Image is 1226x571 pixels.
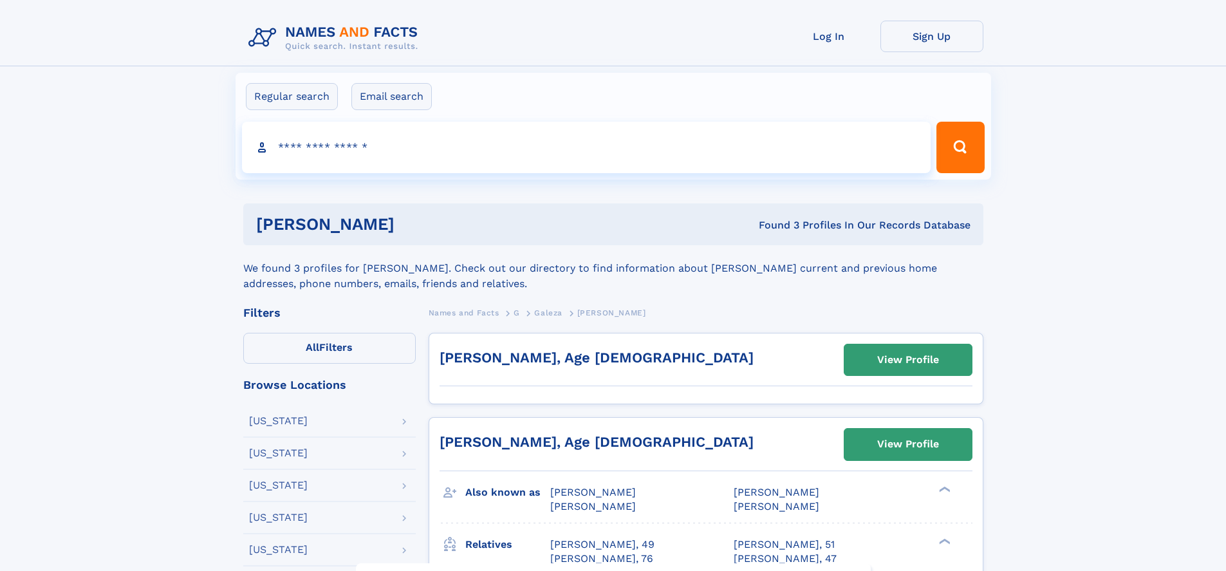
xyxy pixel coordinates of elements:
a: [PERSON_NAME], Age [DEMOGRAPHIC_DATA] [440,350,754,366]
a: [PERSON_NAME], 51 [734,538,835,552]
a: [PERSON_NAME], 76 [550,552,653,566]
h1: [PERSON_NAME] [256,216,577,232]
div: [US_STATE] [249,448,308,458]
div: View Profile [877,345,939,375]
a: Galeza [534,304,562,321]
label: Regular search [246,83,338,110]
div: [US_STATE] [249,545,308,555]
a: Log In [777,21,880,52]
span: [PERSON_NAME] [734,500,819,512]
span: Galeza [534,308,562,317]
a: Names and Facts [429,304,499,321]
a: [PERSON_NAME], Age [DEMOGRAPHIC_DATA] [440,434,754,450]
div: [US_STATE] [249,480,308,491]
h3: Relatives [465,534,550,556]
input: search input [242,122,931,173]
div: [US_STATE] [249,512,308,523]
img: Logo Names and Facts [243,21,429,55]
div: ❯ [936,485,951,493]
a: [PERSON_NAME], 47 [734,552,837,566]
span: [PERSON_NAME] [550,486,636,498]
div: Found 3 Profiles In Our Records Database [577,218,971,232]
div: Browse Locations [243,379,416,391]
label: Filters [243,333,416,364]
div: View Profile [877,429,939,459]
label: Email search [351,83,432,110]
div: ❯ [936,537,951,545]
button: Search Button [936,122,984,173]
span: [PERSON_NAME] [550,500,636,512]
span: [PERSON_NAME] [734,486,819,498]
a: View Profile [844,344,972,375]
div: We found 3 profiles for [PERSON_NAME]. Check out our directory to find information about [PERSON_... [243,245,983,292]
span: G [514,308,520,317]
div: [US_STATE] [249,416,308,426]
a: G [514,304,520,321]
span: [PERSON_NAME] [577,308,646,317]
a: View Profile [844,429,972,460]
div: Filters [243,307,416,319]
a: Sign Up [880,21,983,52]
h3: Also known as [465,482,550,503]
a: [PERSON_NAME], 49 [550,538,655,552]
span: All [306,341,319,353]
